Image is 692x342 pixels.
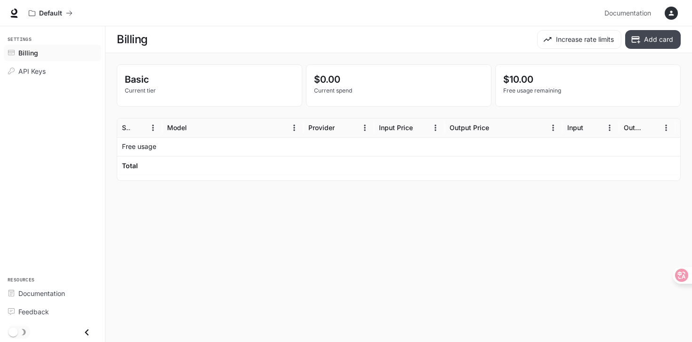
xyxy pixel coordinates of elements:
[379,124,413,132] div: Input Price
[167,124,187,132] div: Model
[603,121,617,135] button: Menu
[146,121,160,135] button: Menu
[18,307,49,317] span: Feedback
[188,121,202,135] button: Sort
[125,72,294,86] p: Basic
[8,326,18,337] span: Dark mode toggle
[659,121,673,135] button: Menu
[604,8,651,19] span: Documentation
[287,121,301,135] button: Menu
[336,121,350,135] button: Sort
[18,48,38,58] span: Billing
[4,45,101,61] a: Billing
[537,30,621,49] button: Increase rate limits
[125,86,294,95] p: Current tier
[503,72,673,86] p: $10.00
[308,124,335,132] div: Provider
[546,121,560,135] button: Menu
[567,124,583,132] div: Input
[358,121,372,135] button: Menu
[117,30,148,49] h1: Billing
[624,124,644,132] div: Output
[625,30,681,49] button: Add card
[122,161,138,171] h6: Total
[414,121,428,135] button: Sort
[584,121,598,135] button: Sort
[122,142,156,151] p: Free usage
[76,323,97,342] button: Close drawer
[122,124,131,132] div: Service
[24,4,77,23] button: All workspaces
[39,9,62,17] p: Default
[450,124,489,132] div: Output Price
[18,288,65,298] span: Documentation
[4,303,101,320] a: Feedback
[428,121,443,135] button: Menu
[18,66,46,76] span: API Keys
[601,4,658,23] a: Documentation
[314,72,483,86] p: $0.00
[132,121,146,135] button: Sort
[490,121,504,135] button: Sort
[4,63,101,79] a: API Keys
[645,121,659,135] button: Sort
[314,86,483,95] p: Current spend
[4,285,101,302] a: Documentation
[503,86,673,95] p: Free usage remaining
